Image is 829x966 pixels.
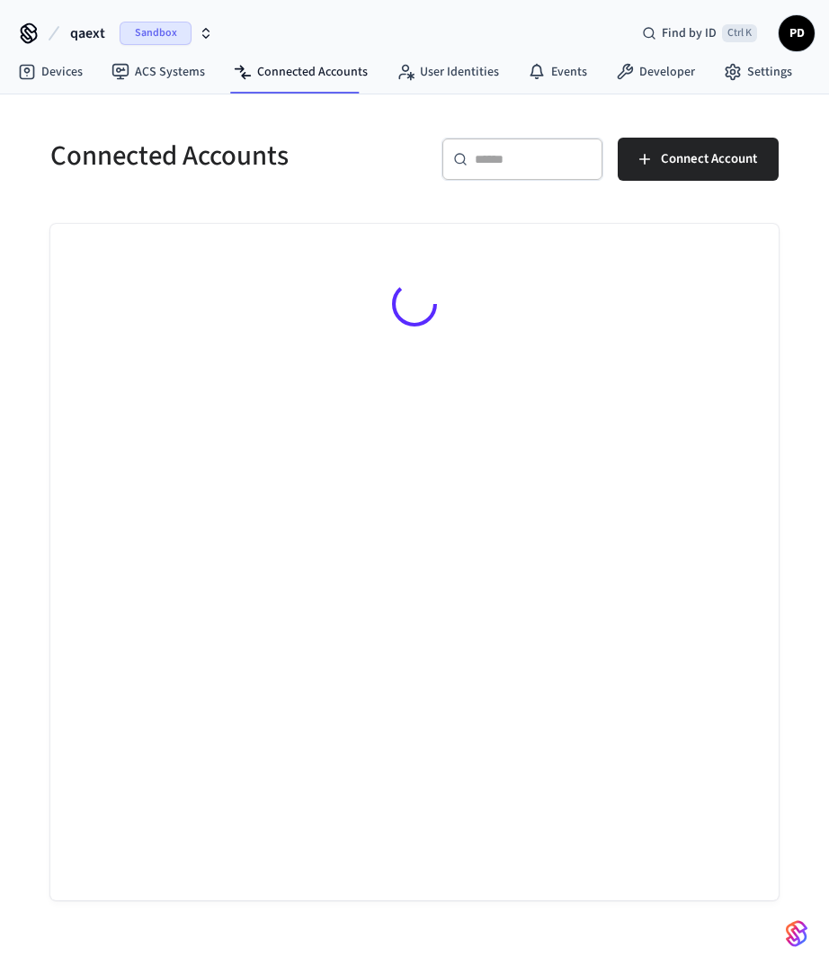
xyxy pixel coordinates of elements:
[786,919,807,948] img: SeamLogoGradient.69752ec5.svg
[219,56,382,88] a: Connected Accounts
[780,17,813,49] span: PD
[513,56,602,88] a: Events
[709,56,807,88] a: Settings
[4,56,97,88] a: Devices
[382,56,513,88] a: User Identities
[628,17,771,49] div: Find by IDCtrl K
[662,24,717,42] span: Find by ID
[120,22,192,45] span: Sandbox
[618,138,779,181] button: Connect Account
[602,56,709,88] a: Developer
[50,138,404,174] h5: Connected Accounts
[779,15,815,51] button: PD
[661,148,757,171] span: Connect Account
[722,24,757,42] span: Ctrl K
[97,56,219,88] a: ACS Systems
[70,22,105,44] span: qaext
